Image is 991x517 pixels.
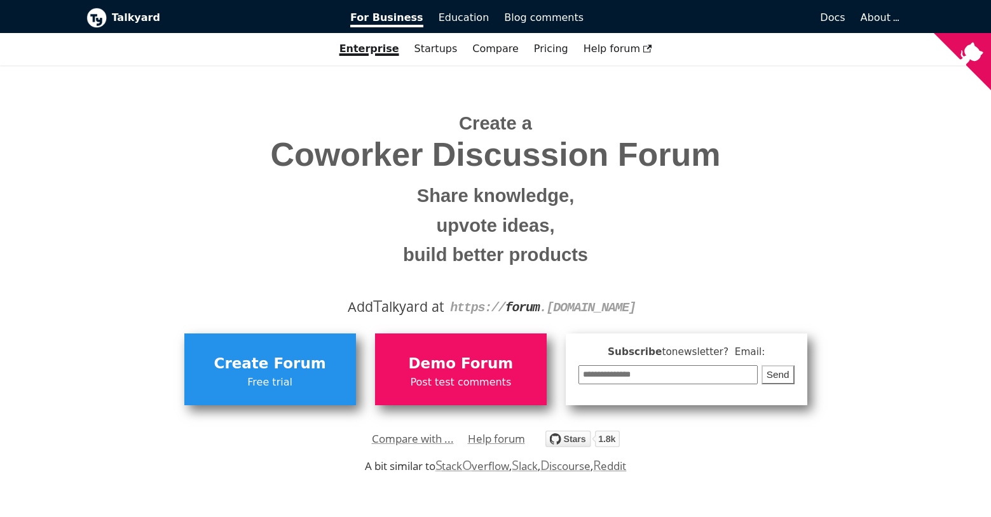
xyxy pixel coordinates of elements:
[468,429,525,448] a: Help forum
[584,43,652,55] span: Help forum
[96,137,896,173] span: Coworker Discussion Forum
[540,459,591,473] a: Discourse
[96,181,896,211] small: Share knowledge,
[435,456,442,474] span: S
[496,7,591,29] a: Blog comments
[450,300,636,315] code: https:// . [DOMAIN_NAME]
[820,11,845,23] span: Docs
[375,333,547,405] a: Demo ForumPost test comments
[96,211,896,241] small: upvote ideas,
[504,11,584,23] span: Blog comments
[576,38,660,60] a: Help forum
[462,456,472,474] span: O
[350,11,423,27] span: For Business
[593,459,626,473] a: Reddit
[373,294,382,317] span: T
[861,11,898,23] a: About
[593,456,601,474] span: R
[381,374,540,391] span: Post test comments
[343,7,431,29] a: For Business
[512,456,519,474] span: S
[96,296,896,318] div: Add alkyard at
[439,11,489,23] span: Education
[184,333,356,405] a: Create ForumFree trial
[762,365,795,385] button: Send
[96,240,896,270] small: build better products
[545,431,620,447] img: talkyard.svg
[435,459,510,473] a: StackOverflow
[431,7,497,29] a: Education
[526,38,576,60] a: Pricing
[545,433,620,451] a: Star debiki/talkyard on GitHub
[372,429,454,448] a: Compare with ...
[459,113,532,133] span: Create a
[381,352,540,376] span: Demo Forum
[505,300,540,315] strong: forum
[191,352,350,376] span: Create Forum
[540,456,550,474] span: D
[332,38,407,60] a: Enterprise
[512,459,537,473] a: Slack
[407,38,465,60] a: Startups
[112,10,333,26] b: Talkyard
[86,8,333,28] a: Talkyard logoTalkyard
[578,344,795,360] span: Subscribe
[662,346,765,358] span: to newsletter ? Email:
[472,43,519,55] a: Compare
[191,374,350,391] span: Free trial
[591,7,853,29] a: Docs
[86,8,107,28] img: Talkyard logo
